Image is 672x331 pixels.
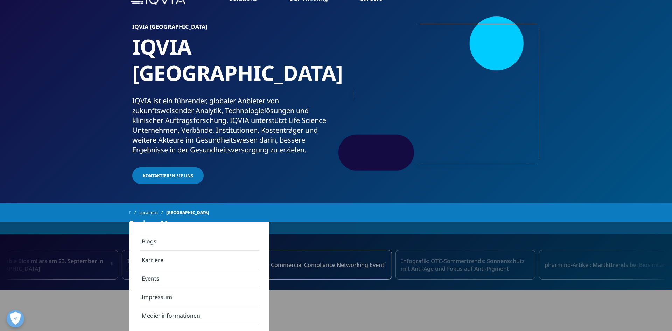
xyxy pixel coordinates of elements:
span: Infografik: OTC-Sommertrends: Sonnenschutz mit Anti-Age und Fokus auf Anti-Pigment [401,257,530,273]
span: pharmind-Artikel: Martkttrends bei Biosimilars [545,261,668,269]
a: IQVIA Jahrestagung vom 11. bis 12. November in [GEOGRAPHIC_DATA] [122,250,262,280]
a: Events [140,269,259,288]
div: 3 / 16 [395,250,535,280]
span: Kontaktieren Sie uns [143,173,193,179]
a: Locations [139,206,166,219]
div: 1 / 16 [122,250,262,280]
a: Kontaktieren Sie uns [132,167,204,184]
a: Infografik: OTC-Sommertrends: Sonnenschutz mit Anti-Age und Fokus auf Anti-Pigment [395,250,535,280]
span: [GEOGRAPHIC_DATA] [166,206,209,219]
a: Karriere [140,251,259,269]
div: 2 / 16 [265,250,392,280]
a: Medieninformationen [140,306,259,325]
img: 877_businesswoman-leading-meeting.jpg [353,24,540,164]
span: Commercial Compliance Networking Event [271,261,384,269]
h6: IQVIA [GEOGRAPHIC_DATA] [132,24,334,34]
a: Blogs [140,232,259,251]
h1: IQVIA [GEOGRAPHIC_DATA] [132,34,334,96]
div: IQVIA ist ein führender, globaler Anbieter von zukunftsweisender Analytik, Technologielösungen un... [132,96,334,155]
span: Explore More [129,219,181,227]
span: IQVIA Jahrestagung vom 11. bis 12. November in [GEOGRAPHIC_DATA] [127,257,254,273]
button: Präferenzen öffnen [7,310,24,327]
a: Impressum [140,288,259,306]
a: Commercial Compliance Networking Event [265,250,392,280]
